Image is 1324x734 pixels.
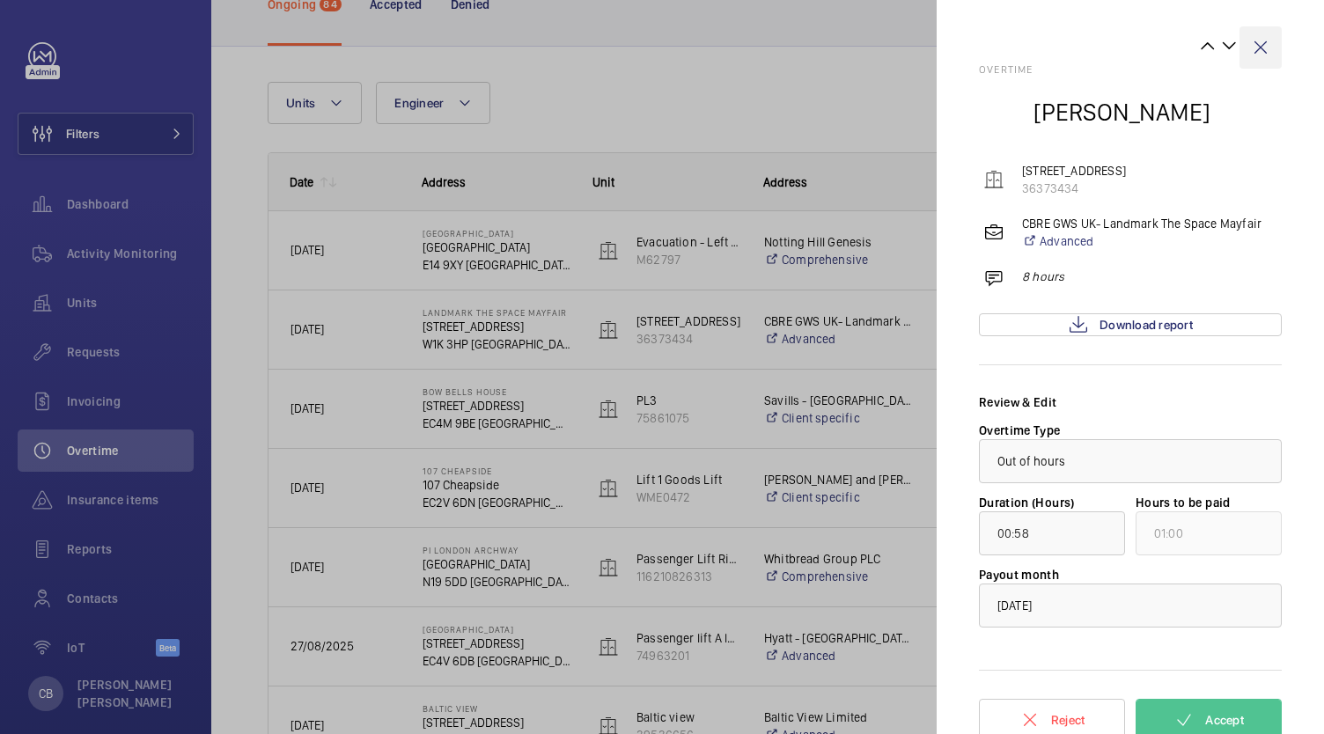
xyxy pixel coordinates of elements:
[979,313,1282,336] a: Download report
[1022,268,1064,285] p: 8 hours
[1100,318,1193,332] span: Download report
[979,423,1061,437] label: Overtime Type
[997,454,1066,468] span: Out of hours
[1205,713,1244,727] span: Accept
[997,598,1032,613] span: [DATE]
[1051,713,1085,727] span: Reject
[1136,495,1231,510] label: Hours to be paid
[1022,232,1261,250] a: Advanced
[1022,215,1261,232] p: CBRE GWS UK- Landmark The Space Mayfair
[979,568,1059,582] label: Payout month
[979,63,1282,76] h2: Overtime
[1022,180,1126,197] p: 36373434
[979,511,1125,555] input: function l(){if(O(o),o.value===Rt)throw new qe(-950,!1);return o.value}
[979,393,1282,411] div: Review & Edit
[1033,96,1210,128] h2: [PERSON_NAME]
[1022,162,1126,180] p: [STREET_ADDRESS]
[983,169,1004,190] img: elevator.svg
[1136,511,1282,555] input: undefined
[979,495,1075,510] label: Duration (Hours)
